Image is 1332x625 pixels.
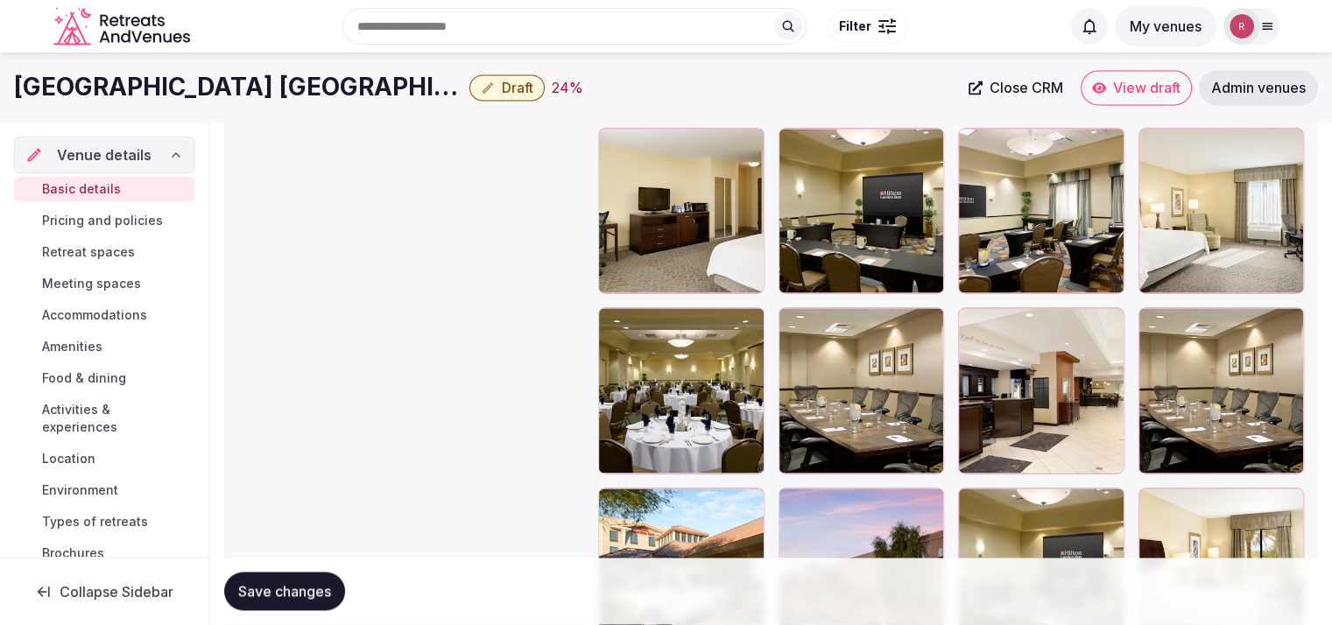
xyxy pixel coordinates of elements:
[14,366,194,390] a: Food & dining
[1115,6,1216,46] button: My venues
[958,70,1074,105] a: Close CRM
[42,338,102,355] span: Amenities
[42,212,163,229] span: Pricing and policies
[14,208,194,233] a: Pricing and policies
[990,79,1063,96] span: Close CRM
[60,583,173,600] span: Collapse Sidebar
[1211,79,1306,96] span: Admin venues
[502,79,533,96] span: Draft
[828,10,907,43] button: Filter
[958,128,1124,294] div: 1WD7uFxdlEqXttSOGdv8Gw_Hilton-Garden-Inn-Phoenix-North-Meeting%20Spaces-3.jpg.jpg?h=3500&w=5250
[958,307,1124,474] div: g81RPI3nOUuRNTQ6QuOFg_Hilton-Garden-Inn-Phoenix-North-Lobby-Area-3.jpg.jpg?h=3500&w=5579
[469,74,545,101] button: Draft
[42,481,118,499] span: Environment
[14,446,194,471] a: Location
[53,7,194,46] svg: Retreats and Venues company logo
[14,240,194,264] a: Retreat spaces
[53,7,194,46] a: Visit the homepage
[42,369,126,387] span: Food & dining
[42,180,121,198] span: Basic details
[779,128,945,294] div: bwww24aAfEKThjFIF9afIw_Hilton-Garden-Inn-Phoenix-North-Meeting%20Spaces-4.jpg.jpg?h=3500&w=5829
[42,243,135,261] span: Retreat spaces
[224,572,345,611] button: Save changes
[42,306,147,324] span: Accommodations
[14,509,194,534] a: Types of retreats
[552,77,583,98] button: 24%
[14,572,194,611] button: Collapse Sidebar
[42,401,187,436] span: Activities & experiences
[14,478,194,502] a: Environment
[598,307,765,474] div: gDqFlKPkkStoKVtxFCmmw_Hilton-Garden-Inn-Phoenix-North-Meeting%20Spaces-1.jpg.jpg?h=3500&w=5754
[14,70,462,104] h1: [GEOGRAPHIC_DATA] [GEOGRAPHIC_DATA] [GEOGRAPHIC_DATA]
[1138,307,1305,474] div: OHajNmlOkiv2SvchMxCPw_Hilton-Garden-Inn-Phoenix-North-Meeting%20Spaces-2.jpg.jpg?h=3500&w=5319
[42,275,141,292] span: Meeting spaces
[14,303,194,327] a: Accommodations
[779,307,945,474] div: PQRGEfd7q0S6CEskJID4Q_Hilton-Garden-Inn-Phoenix-North-Meeting%20Spaces-2.jpg.jpg?h=3500&w=5319
[598,128,765,294] div: 5nlTa5MESgXKGhTHGoaw_K1RZ-K1RZC-%20K1RZD.JPG.jpg.jpg?h=3500&w=5681
[1230,14,1254,39] img: robiejavier
[14,541,194,565] a: Brochures
[1138,128,1305,294] div: lFzRyJcmDEGTNazjcnBvpQ_K1RZC-%20K1RZD.JPG.jpg.jpg?h=3500&w=5250
[42,544,104,562] span: Brochures
[1113,79,1180,96] span: View draft
[839,18,871,35] span: Filter
[1199,70,1318,105] a: Admin venues
[238,583,331,600] span: Save changes
[57,144,152,165] span: Venue details
[1115,18,1216,35] a: My venues
[42,450,95,467] span: Location
[552,77,583,98] div: 24 %
[14,397,194,439] a: Activities & experiences
[14,177,194,201] a: Basic details
[1081,70,1192,105] a: View draft
[14,334,194,359] a: Amenities
[14,271,194,296] a: Meeting spaces
[42,513,148,530] span: Types of retreats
